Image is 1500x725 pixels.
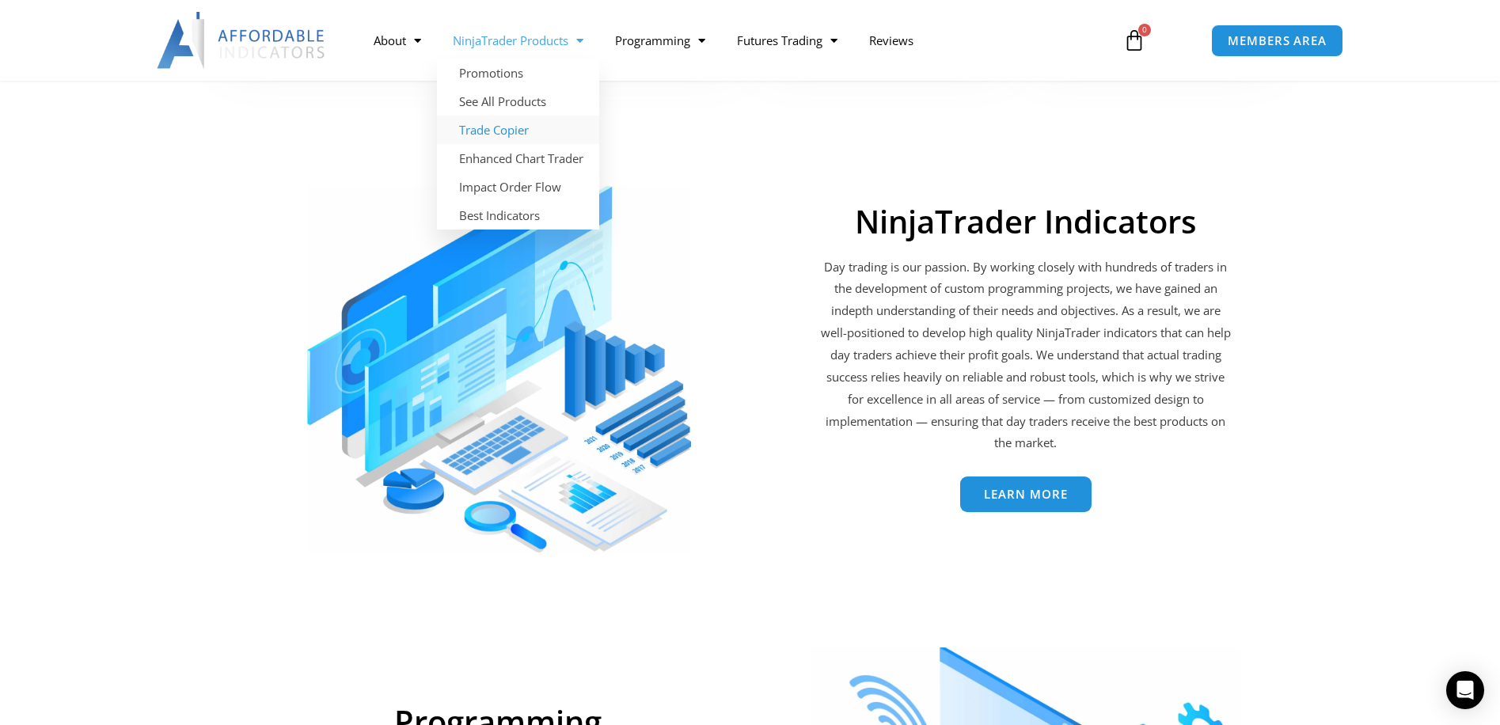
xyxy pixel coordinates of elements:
[437,87,599,116] a: See All Products
[818,203,1232,241] h2: NinjaTrader Indicators
[358,22,1105,59] nav: Menu
[358,22,437,59] a: About
[1446,671,1484,709] div: Open Intercom Messenger
[437,116,599,144] a: Trade Copier
[157,12,327,69] img: LogoAI | Affordable Indicators – NinjaTrader
[437,173,599,201] a: Impact Order Flow
[721,22,853,59] a: Futures Trading
[599,22,721,59] a: Programming
[1211,25,1343,57] a: MEMBERS AREA
[818,256,1232,455] p: Day trading is our passion. By working closely with hundreds of traders in the development of cus...
[307,186,691,552] img: ProductsSection 1 scaled | Affordable Indicators – NinjaTrader
[960,476,1092,512] a: Learn More
[1138,24,1151,36] span: 0
[437,201,599,230] a: Best Indicators
[437,59,599,230] ul: NinjaTrader Products
[437,144,599,173] a: Enhanced Chart Trader
[1228,35,1327,47] span: MEMBERS AREA
[437,22,599,59] a: NinjaTrader Products
[853,22,929,59] a: Reviews
[437,59,599,87] a: Promotions
[984,488,1068,500] span: Learn More
[1099,17,1169,63] a: 0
